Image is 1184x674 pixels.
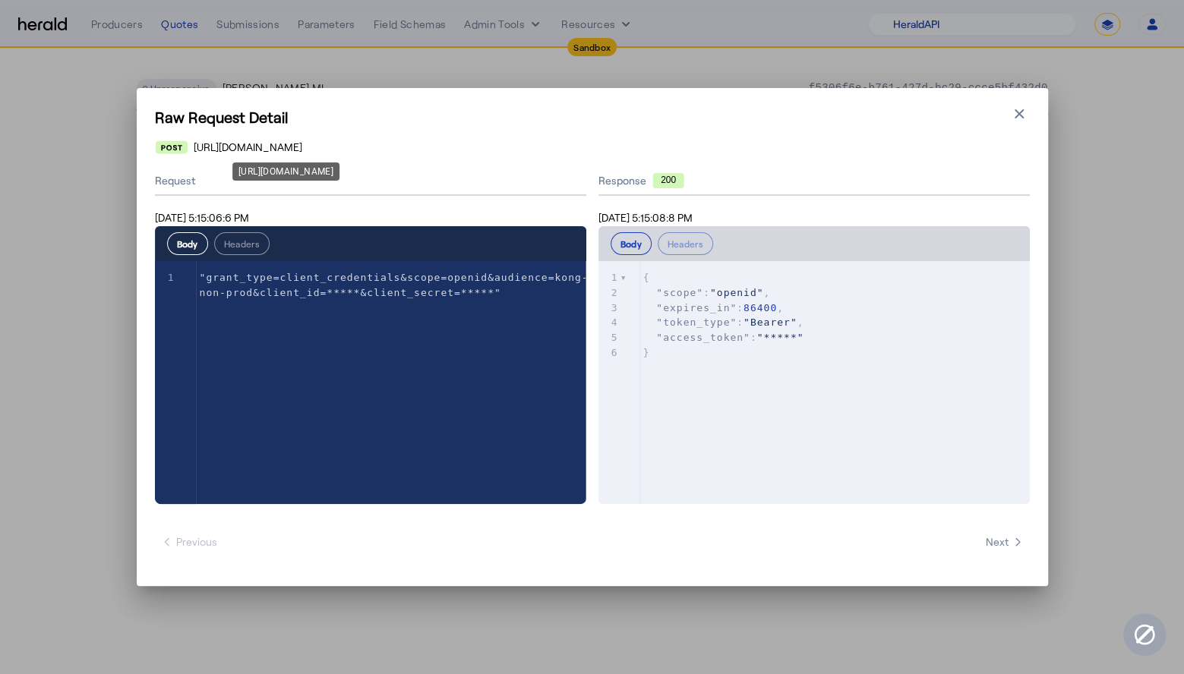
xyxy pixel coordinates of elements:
span: 86400 [744,302,777,313]
div: 3 [598,301,620,316]
span: "token_type" [656,317,737,328]
div: Response [598,173,1030,188]
div: [URL][DOMAIN_NAME] [232,162,339,181]
span: : , [643,287,771,298]
span: "scope" [656,287,703,298]
div: 2 [598,285,620,301]
span: Next [986,534,1024,550]
button: Next [980,528,1030,556]
span: } [643,347,650,358]
span: "expires_in" [656,302,737,313]
span: Previous [161,534,217,550]
div: 4 [598,315,620,330]
div: 1 [598,270,620,285]
div: 5 [598,330,620,345]
span: [URL][DOMAIN_NAME] [194,140,302,155]
span: "openid" [710,287,764,298]
div: Request [155,167,586,196]
span: "Bearer" [744,317,797,328]
span: [DATE] 5:15:06:6 PM [155,211,249,224]
text: 200 [660,175,675,185]
span: : , [643,317,804,328]
button: Previous [155,528,223,556]
span: { [643,272,650,283]
div: 6 [598,345,620,361]
span: "access_token" [656,332,750,343]
h1: Raw Request Detail [155,106,1030,128]
button: Body [611,232,652,255]
span: [DATE] 5:15:08:8 PM [598,211,693,224]
span: : , [643,302,784,313]
span: : [643,332,804,343]
button: Headers [214,232,270,255]
button: Headers [658,232,713,255]
button: Body [167,232,208,255]
span: "grant_type=client_credentials&scope=openid&audience=kong-non-prod&client_id=*****&client_secret=... [200,272,589,298]
div: 1 [155,270,177,285]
